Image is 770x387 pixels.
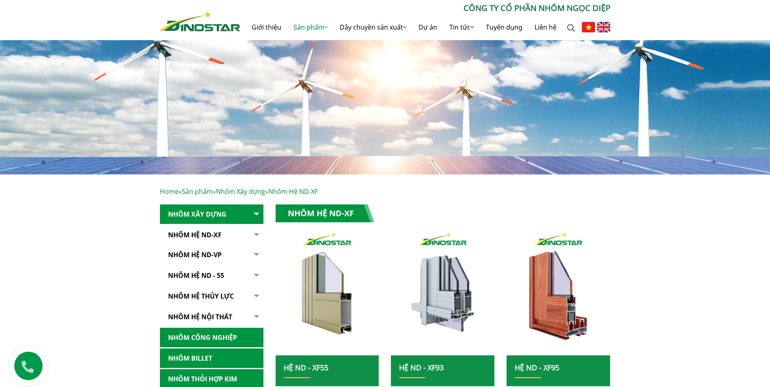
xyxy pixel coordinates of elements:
a: Nhôm Công nghiệp [160,328,263,348]
a: Dự án [412,14,443,40]
span: Nhôm Hệ ND-XF [268,187,318,196]
a: Hệ ND - XF95 [515,363,559,372]
img: nhom xay dung [391,229,494,355]
a: NHÔM HỆ ND - 55 [160,266,263,286]
a: Sản phẩm [182,187,213,196]
img: nhom xay dung [507,229,610,355]
a: nhom xay dung [276,229,379,355]
a: Liên hệ [528,14,563,40]
a: Nhôm Billet [160,348,263,368]
a: Home [160,187,179,196]
a: Hệ ND - XF93 [399,363,444,372]
img: English [597,22,610,32]
a: Sản phẩm [287,14,334,40]
a: Nhôm hệ nội thất [160,307,263,327]
p: CÔNG TY CỔ PHẦN NHÔM NGỌC DIỆP [240,2,610,14]
a: Nhôm hệ thủy lực [160,286,263,306]
a: Nhôm Xây dựng [216,187,265,196]
img: nhom xay dung [275,229,379,355]
h1: Nhôm Hệ ND-XF [276,204,374,222]
a: Tin tức [443,14,480,40]
a: Nhôm Hệ ND-VP [160,245,263,265]
a: Hệ ND - XF55 [284,363,328,372]
a: Nhôm Xây dựng [160,204,263,224]
span: » » » [160,187,318,196]
img: Tiếng Việt [582,22,595,32]
a: Giới thiệu [246,14,287,40]
a: Dây chuyền sản xuất [334,14,412,40]
a: Nhôm Hệ ND-XF [160,225,263,245]
img: Nhôm Dinostar [160,11,240,31]
img: search [567,24,575,32]
a: Tuyển dụng [480,14,528,40]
